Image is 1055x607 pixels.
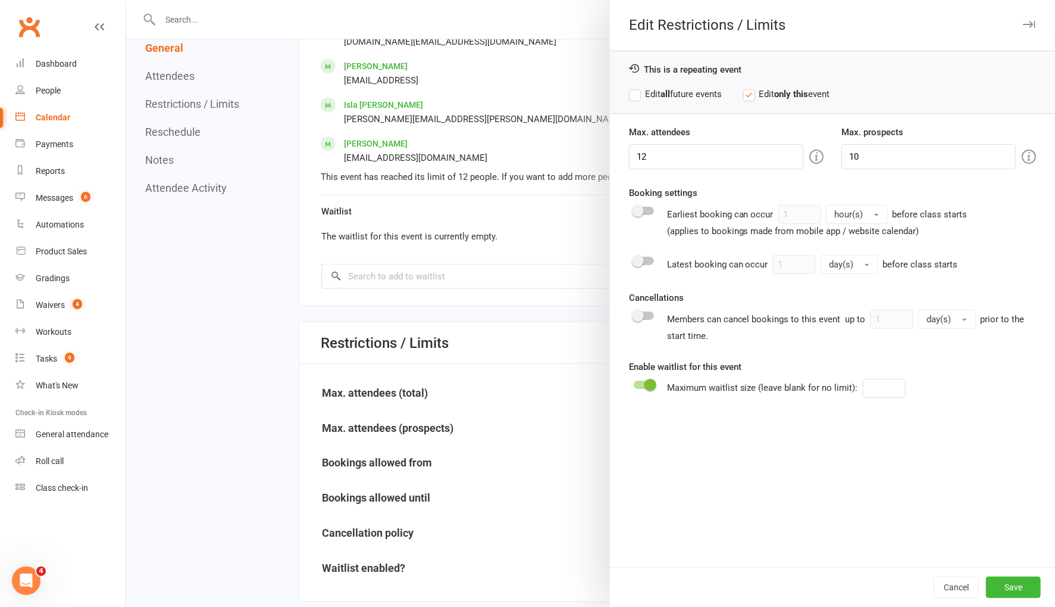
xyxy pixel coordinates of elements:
a: Automations [15,211,126,238]
a: People [15,77,126,104]
label: Cancellations [629,291,684,305]
div: up to [846,310,976,329]
button: Save [986,577,1041,598]
div: Earliest booking can occur [667,205,968,238]
span: day(s) [829,259,854,270]
a: What's New [15,372,126,399]
button: day(s) [918,310,976,329]
label: Enable waitlist for this event [629,360,741,374]
a: Workouts [15,319,126,345]
div: Members can cancel bookings to this event [667,310,1036,343]
div: Latest booking can occur [667,255,958,274]
div: Edit Restrictions / Limits [610,17,1055,33]
div: Waivers [36,300,65,310]
a: Reports [15,158,126,185]
div: Roll call [36,456,64,466]
div: Payments [36,139,73,149]
span: 9 [65,353,74,363]
a: Calendar [15,104,126,131]
div: Workouts [36,327,71,337]
div: Class check-in [36,483,88,493]
a: General attendance kiosk mode [15,421,126,448]
div: What's New [36,381,79,390]
span: before class starts [883,259,958,270]
a: Dashboard [15,51,126,77]
iframe: Intercom live chat [12,566,40,595]
div: Automations [36,220,84,229]
label: Max. prospects [841,125,903,139]
div: This is a repeating event [629,63,1036,75]
a: Class kiosk mode [15,475,126,502]
span: 4 [36,566,46,576]
a: Messages 6 [15,185,126,211]
div: Dashboard [36,59,77,69]
a: Gradings [15,265,126,292]
span: 4 [73,299,82,309]
a: Tasks 9 [15,345,126,372]
a: Product Sales [15,238,126,265]
button: Cancel [934,577,979,598]
div: Tasks [36,354,57,363]
span: day(s) [927,314,951,325]
div: Gradings [36,273,70,283]
div: Maximum waitlist size (leave blank for no limit): [667,379,925,398]
div: Product Sales [36,247,87,256]
button: day(s) [821,255,878,274]
div: Messages [36,193,73,203]
a: Payments [15,131,126,158]
label: Edit event [743,87,830,101]
a: Waivers 4 [15,292,126,319]
label: Booking settings [629,186,697,200]
label: Max. attendees [629,125,690,139]
strong: all [660,89,670,99]
div: People [36,86,61,95]
strong: only this [775,89,809,99]
button: hour(s) [826,205,888,224]
a: Roll call [15,448,126,475]
span: hour(s) [835,209,863,220]
span: 6 [81,192,90,202]
label: Edit future events [629,87,722,101]
div: General attendance [36,429,108,439]
a: Clubworx [14,12,44,42]
div: Calendar [36,113,70,122]
div: Reports [36,166,65,176]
